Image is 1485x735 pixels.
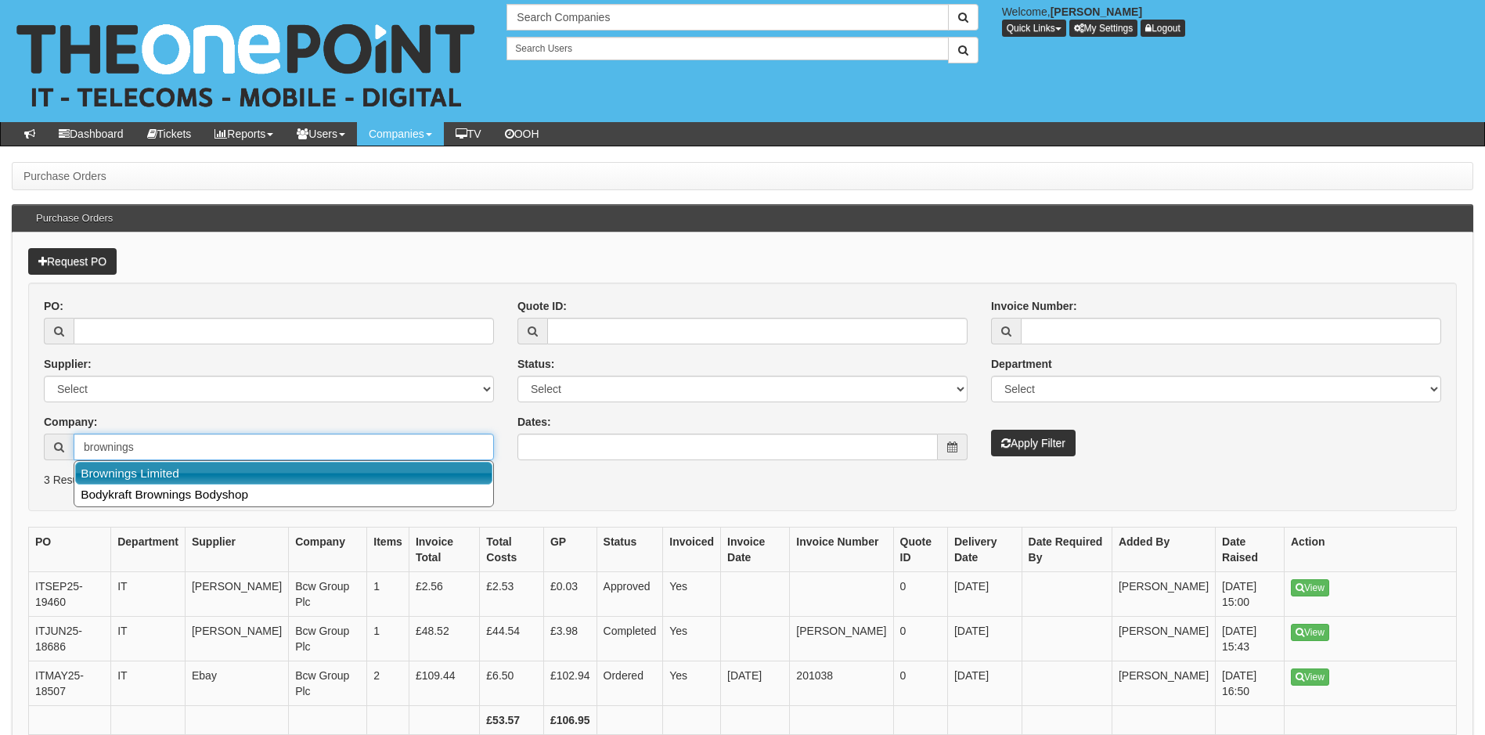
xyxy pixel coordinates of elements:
a: Logout [1141,20,1185,37]
th: Added By [1112,528,1215,572]
a: Reports [203,122,285,146]
td: ITSEP25-19460 [29,572,111,617]
td: £6.50 [480,661,544,706]
a: Dashboard [47,122,135,146]
th: Action [1285,528,1457,572]
td: [PERSON_NAME] [1112,572,1215,617]
td: 0 [893,572,947,617]
td: Yes [663,661,721,706]
td: Bcw Group Plc [289,617,367,661]
th: Quote ID [893,528,947,572]
td: ITMAY25-18507 [29,661,111,706]
td: [DATE] 16:50 [1216,661,1285,706]
td: [DATE] [947,661,1022,706]
th: £106.95 [543,706,597,735]
input: Search Companies [506,4,948,31]
label: Department [991,356,1052,372]
h3: Purchase Orders [28,205,121,232]
td: Ebay [185,661,288,706]
td: Ordered [597,661,663,706]
td: £2.56 [409,572,479,617]
th: Date Raised [1216,528,1285,572]
a: View [1291,579,1329,596]
td: 1 [367,617,409,661]
button: Quick Links [1002,20,1066,37]
th: £53.57 [480,706,544,735]
td: £44.54 [480,617,544,661]
a: Companies [357,122,444,146]
td: 0 [893,617,947,661]
div: Welcome, [990,4,1485,37]
label: Invoice Number: [991,298,1077,314]
td: IT [111,572,186,617]
a: View [1291,624,1329,641]
b: [PERSON_NAME] [1051,5,1142,18]
th: Invoiced [663,528,721,572]
a: TV [444,122,493,146]
th: Invoice Number [790,528,893,572]
td: [DATE] 15:43 [1216,617,1285,661]
td: [PERSON_NAME] [185,572,288,617]
td: [DATE] [947,572,1022,617]
a: Tickets [135,122,204,146]
td: £0.03 [543,572,597,617]
td: £102.94 [543,661,597,706]
th: Invoice Total [409,528,479,572]
th: Items [367,528,409,572]
td: [DATE] [721,661,790,706]
td: £48.52 [409,617,479,661]
td: Yes [663,617,721,661]
label: Quote ID: [517,298,567,314]
th: Date Required By [1022,528,1112,572]
label: Status: [517,356,554,372]
td: [PERSON_NAME] [185,617,288,661]
td: [PERSON_NAME] [1112,661,1215,706]
th: Status [597,528,663,572]
td: Bcw Group Plc [289,572,367,617]
button: Apply Filter [991,430,1076,456]
a: OOH [493,122,551,146]
td: 2 [367,661,409,706]
th: Delivery Date [947,528,1022,572]
td: Bcw Group Plc [289,661,367,706]
th: Invoice Date [721,528,790,572]
td: IT [111,617,186,661]
a: View [1291,668,1329,686]
p: 3 Results [44,472,1441,488]
td: £3.98 [543,617,597,661]
label: PO: [44,298,63,314]
li: Purchase Orders [23,168,106,184]
th: Department [111,528,186,572]
a: Bodykraft Brownings Bodyshop [76,484,492,505]
td: 0 [893,661,947,706]
td: [DATE] [947,617,1022,661]
td: Completed [597,617,663,661]
th: GP [543,528,597,572]
td: Yes [663,572,721,617]
a: Request PO [28,248,117,275]
input: Search Users [506,37,948,60]
th: Supplier [185,528,288,572]
td: £2.53 [480,572,544,617]
td: 201038 [790,661,893,706]
label: Company: [44,414,97,430]
td: [DATE] 15:00 [1216,572,1285,617]
td: [PERSON_NAME] [1112,617,1215,661]
label: Supplier: [44,356,92,372]
th: PO [29,528,111,572]
td: [PERSON_NAME] [790,617,893,661]
a: My Settings [1069,20,1138,37]
td: ITJUN25-18686 [29,617,111,661]
td: Approved [597,572,663,617]
td: IT [111,661,186,706]
td: 1 [367,572,409,617]
a: Users [285,122,357,146]
th: Company [289,528,367,572]
label: Dates: [517,414,551,430]
a: Brownings Limited [75,462,492,485]
th: Total Costs [480,528,544,572]
td: £109.44 [409,661,479,706]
